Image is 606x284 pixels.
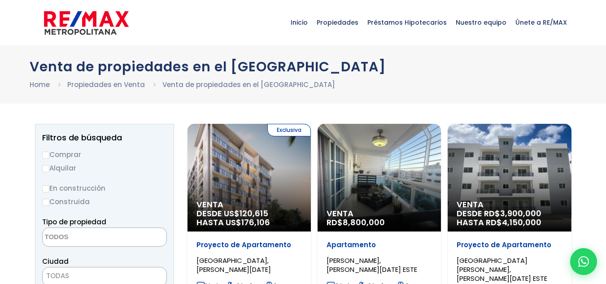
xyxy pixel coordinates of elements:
[42,217,106,227] span: Tipo de propiedad
[327,209,432,218] span: Venta
[43,228,130,247] textarea: Search
[42,149,167,160] label: Comprar
[502,217,541,228] span: 4,150,000
[327,256,417,274] span: [PERSON_NAME], [PERSON_NAME][DATE] ESTE
[42,165,49,172] input: Alquilar
[241,217,270,228] span: 176,106
[457,209,562,227] span: DESDE RD$
[511,9,571,36] span: Únete a RE/MAX
[286,9,312,36] span: Inicio
[457,256,547,283] span: [GEOGRAPHIC_DATA][PERSON_NAME], [PERSON_NAME][DATE] ESTE
[42,199,49,206] input: Construida
[162,79,335,90] li: Venta de propiedades en el [GEOGRAPHIC_DATA]
[67,80,145,89] a: Propiedades en Venta
[42,257,69,266] span: Ciudad
[312,9,363,36] span: Propiedades
[196,256,271,274] span: [GEOGRAPHIC_DATA], [PERSON_NAME][DATE]
[327,240,432,249] p: Apartamento
[363,9,451,36] span: Préstamos Hipotecarios
[343,217,385,228] span: 8,800,000
[457,218,562,227] span: HASTA RD$
[43,270,166,282] span: TODAS
[327,217,385,228] span: RD$
[42,185,49,192] input: En construcción
[240,208,268,219] span: 120,615
[42,196,167,207] label: Construida
[196,218,302,227] span: HASTA US$
[42,183,167,194] label: En construcción
[267,124,311,136] span: Exclusiva
[500,208,541,219] span: 3,900,000
[42,152,49,159] input: Comprar
[44,9,129,36] img: remax-metropolitana-logo
[42,133,167,142] h2: Filtros de búsqueda
[196,240,302,249] p: Proyecto de Apartamento
[46,271,69,280] span: TODAS
[196,209,302,227] span: DESDE US$
[30,80,50,89] a: Home
[42,162,167,174] label: Alquilar
[30,59,577,74] h1: Venta de propiedades en el [GEOGRAPHIC_DATA]
[457,240,562,249] p: Proyecto de Apartamento
[457,200,562,209] span: Venta
[451,9,511,36] span: Nuestro equipo
[196,200,302,209] span: Venta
